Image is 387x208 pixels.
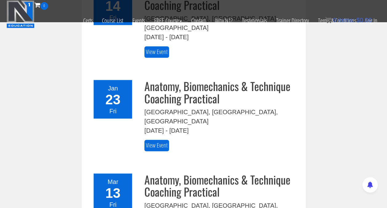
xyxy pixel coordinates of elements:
[97,186,128,200] div: 13
[325,17,372,23] a: 0 items: $0.00
[97,177,128,186] div: Mar
[338,17,354,23] span: items:
[6,0,34,28] img: n1-education
[97,84,128,93] div: Jan
[333,17,336,23] span: 0
[144,32,296,42] div: [DATE] - [DATE]
[144,107,296,126] div: [GEOGRAPHIC_DATA], [GEOGRAPHIC_DATA], [GEOGRAPHIC_DATA]
[128,10,150,31] a: Events
[144,80,296,104] h3: Anatomy, Biomechanics & Technique Coaching Practical
[210,10,237,31] a: Why N1?
[187,10,210,31] a: Contact
[144,173,296,198] h3: Anatomy, Biomechanics & Technique Coaching Practical
[144,140,169,151] a: View Event
[97,106,128,116] div: Fri
[144,46,169,58] a: View Event
[144,126,296,135] div: [DATE] - [DATE]
[356,17,372,23] bdi: 0.00
[325,17,331,23] img: icon11.png
[361,10,382,31] a: Log In
[97,10,128,31] a: Course List
[356,17,360,23] span: $
[313,10,361,31] a: Terms & Conditions
[150,10,187,31] a: FREE Course
[272,10,313,31] a: Trainer Directory
[97,93,128,106] div: 23
[237,10,272,31] a: Testimonials
[34,1,48,9] a: 0
[40,2,48,10] span: 0
[79,10,97,31] a: Certs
